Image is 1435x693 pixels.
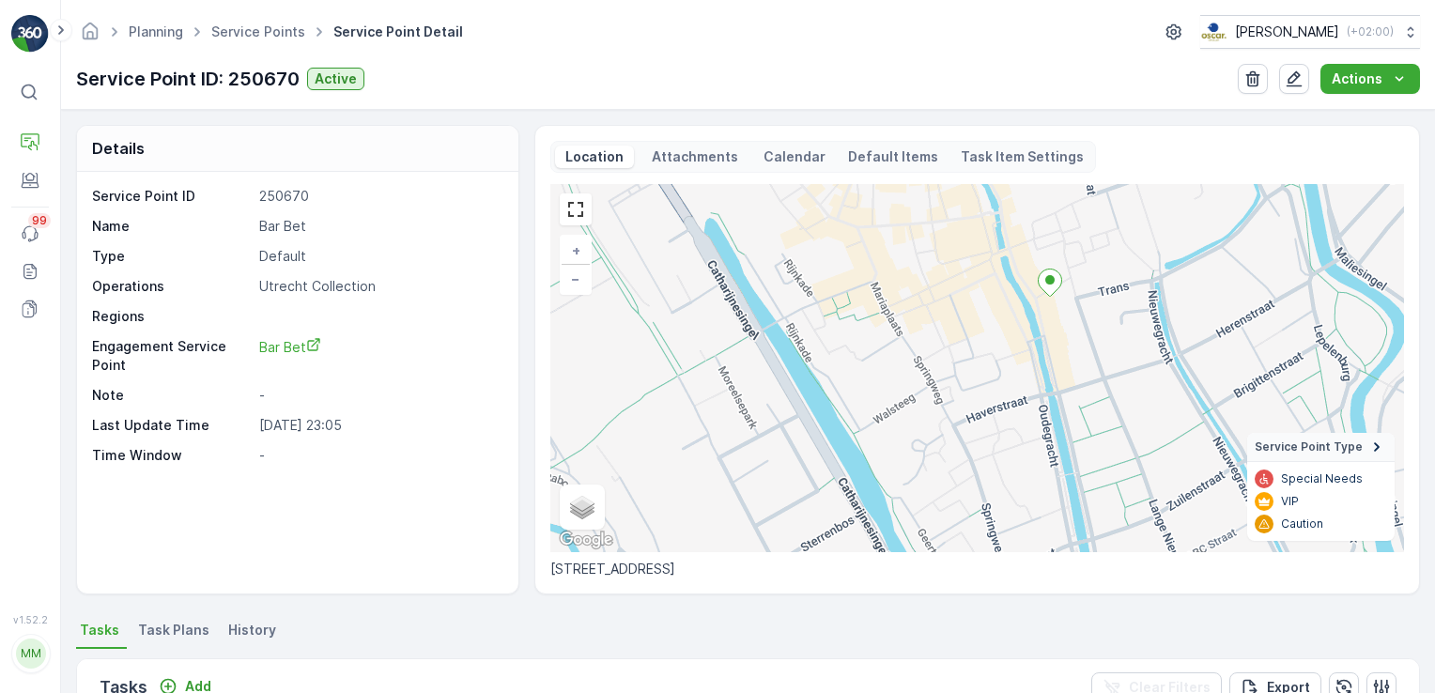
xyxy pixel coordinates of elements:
a: Layers [562,486,603,528]
p: Task Item Settings [961,147,1084,166]
p: Calendar [764,147,826,166]
p: VIP [1281,494,1299,509]
span: + [572,242,580,258]
a: Planning [129,23,183,39]
a: Open this area in Google Maps (opens a new window) [555,528,617,552]
p: Time Window [92,446,252,465]
a: Service Points [211,23,305,39]
p: Default [259,247,499,266]
p: - [259,446,499,465]
p: Service Point ID: 250670 [76,65,300,93]
p: [STREET_ADDRESS] [550,560,1404,578]
p: 99 [32,213,47,228]
a: Zoom Out [562,265,590,293]
p: ( +02:00 ) [1347,24,1394,39]
a: 99 [11,215,49,253]
p: Engagement Service Point [92,337,252,375]
p: Attachments [649,147,741,166]
a: View Fullscreen [562,195,590,223]
summary: Service Point Type [1247,433,1395,462]
button: Active [307,68,364,90]
p: Bar Bet [259,217,499,236]
span: v 1.52.2 [11,614,49,625]
p: Active [315,69,357,88]
span: Bar Bet [259,339,321,355]
p: Last Update Time [92,416,252,435]
span: Task Plans [138,621,209,639]
p: [PERSON_NAME] [1235,23,1339,41]
p: Special Needs [1281,471,1363,486]
span: Service Point Type [1255,439,1363,454]
img: logo [11,15,49,53]
button: Actions [1320,64,1420,94]
div: MM [16,639,46,669]
p: Utrecht Collection [259,277,499,296]
p: Location [563,147,626,166]
a: Bar Bet [259,337,499,375]
p: [DATE] 23:05 [259,416,499,435]
p: Operations [92,277,252,296]
p: 250670 [259,187,499,206]
p: Default Items [848,147,938,166]
p: - [259,386,499,405]
p: Service Point ID [92,187,252,206]
p: Caution [1281,516,1323,531]
p: Type [92,247,252,266]
p: Regions [92,307,252,326]
button: [PERSON_NAME](+02:00) [1200,15,1420,49]
button: MM [11,629,49,678]
p: Actions [1332,69,1382,88]
p: Note [92,386,252,405]
span: Service Point Detail [330,23,467,41]
a: Zoom In [562,237,590,265]
span: − [571,270,580,286]
span: Tasks [80,621,119,639]
span: History [228,621,276,639]
p: Details [92,137,145,160]
a: Homepage [80,28,100,44]
p: Name [92,217,252,236]
img: Google [555,528,617,552]
img: basis-logo_rgb2x.png [1200,22,1227,42]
